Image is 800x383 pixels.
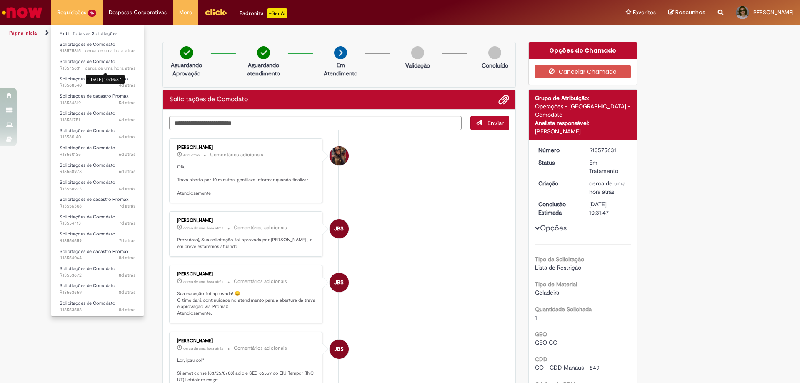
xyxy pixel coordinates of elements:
div: Opções do Chamado [529,42,637,59]
dt: Conclusão Estimada [532,200,583,217]
small: Comentários adicionais [210,151,263,158]
span: Solicitações de cadastro Promax [60,76,129,82]
div: R13575631 [589,146,628,154]
img: check-circle-green.png [180,46,193,59]
a: Página inicial [9,30,38,36]
a: Aberto R13561751 : Solicitações de Comodato [51,109,144,124]
span: 8d atrás [119,272,135,278]
span: 6d atrás [119,134,135,140]
b: Tipo da Solicitação [535,255,584,263]
b: Tipo de Material [535,280,577,288]
span: cerca de uma hora atrás [85,48,135,54]
dt: Número [532,146,583,154]
time: 22/09/2025 11:37:47 [119,238,135,244]
span: Solicitações de Comodato [60,110,115,116]
span: R13554713 [60,220,135,227]
a: Aberto R13553659 : Solicitações de Comodato [51,281,144,297]
time: 22/09/2025 16:38:28 [119,203,135,209]
time: 23/09/2025 16:10:55 [119,151,135,158]
div: Grupo de Atribuição: [535,94,631,102]
span: R13554659 [60,238,135,244]
time: 23/09/2025 13:11:00 [119,186,135,192]
span: Solicitações de Comodato [60,214,115,220]
span: Solicitações de Comodato [60,231,115,237]
span: 8d atrás [119,255,135,261]
div: [DATE] 10:31:47 [589,200,628,217]
span: Solicitações de Comodato [60,179,115,185]
span: 6d atrás [119,151,135,158]
span: GEO CO [535,339,557,346]
span: R13568540 [60,82,135,89]
time: 24/09/2025 09:29:17 [119,117,135,123]
time: 29/09/2025 10:16:36 [589,180,625,195]
p: Concluído [482,61,508,70]
a: Aberto R13575631 : Solicitações de Comodato [51,57,144,73]
p: Olá, Trava aberta por 10 minutos, gentileza informar quando finalizar Atenciosamente [177,164,316,197]
a: Exibir Todas as Solicitações [51,29,144,38]
div: Operações - [GEOGRAPHIC_DATA] - Comodato [535,102,631,119]
a: Aberto R13558973 : Solicitações de Comodato [51,178,144,193]
img: check-circle-green.png [257,46,270,59]
textarea: Digite sua mensagem aqui... [169,116,462,130]
span: Lista de Restrição [535,264,581,271]
time: 23/09/2025 13:13:37 [119,168,135,175]
span: R13564319 [60,100,135,106]
span: Solicitações de cadastro Promax [60,93,129,99]
span: 1 [535,314,537,321]
span: R13558978 [60,168,135,175]
span: R13553672 [60,272,135,279]
time: 22/09/2025 11:44:36 [119,220,135,226]
p: Prezado(a), Sua solicitação foi aprovada por [PERSON_NAME] , e em breve estaremos atuando. [177,237,316,250]
span: R13553659 [60,289,135,296]
time: 25/09/2025 18:26:34 [119,82,135,88]
span: Geladeira [535,289,559,296]
img: arrow-next.png [334,46,347,59]
div: Padroniza [240,8,287,18]
span: Solicitações de Comodato [60,162,115,168]
span: R13561751 [60,117,135,123]
img: img-circle-grey.png [411,46,424,59]
span: cerca de uma hora atrás [85,65,135,71]
span: Solicitações de cadastro Promax [60,248,129,255]
span: More [179,8,192,17]
span: Solicitações de Comodato [60,128,115,134]
button: Adicionar anexos [498,94,509,105]
p: Validação [405,61,430,70]
a: Aberto R13553588 : Solicitações de Comodato [51,299,144,314]
p: Sua exceção foi aprovada! 😊 O time dará continuidade no atendimento para a abertura da trava e ap... [177,290,316,317]
a: Aberto R13554713 : Solicitações de Comodato [51,213,144,228]
time: 29/09/2025 10:31:42 [183,279,223,284]
div: Desiree da Silva Germano [330,146,349,165]
span: Solicitações de cadastro Promax [60,196,129,203]
span: 5d atrás [119,100,135,106]
p: Em Atendimento [320,61,361,78]
button: Cancelar Chamado [535,65,631,78]
span: Solicitações de Comodato [60,41,115,48]
div: Jacqueline Batista Shiota [330,273,349,292]
time: 24/09/2025 17:10:05 [119,100,135,106]
span: R13558973 [60,186,135,193]
div: [PERSON_NAME] [177,145,316,150]
div: Em Tratamento [589,158,628,175]
span: Solicitações de Comodato [60,145,115,151]
time: 29/09/2025 10:31:37 [183,346,223,351]
img: click_logo_yellow_360x200.png [205,6,227,18]
time: 22/09/2025 08:44:02 [119,289,135,295]
dt: Status [532,158,583,167]
ul: Trilhas de página [6,25,527,41]
dt: Criação [532,179,583,188]
span: 6d atrás [119,186,135,192]
div: [PERSON_NAME] [177,338,316,343]
a: Aberto R13564319 : Solicitações de cadastro Promax [51,92,144,107]
small: Comentários adicionais [234,278,287,285]
small: Comentários adicionais [234,345,287,352]
div: 29/09/2025 10:16:36 [589,179,628,196]
span: 7d atrás [119,203,135,209]
div: [DATE] 10:16:37 [86,75,125,84]
a: Aberto R13554659 : Solicitações de Comodato [51,230,144,245]
span: R13560140 [60,134,135,140]
span: R13560135 [60,151,135,158]
span: Solicitações de Comodato [60,300,115,306]
a: Rascunhos [668,9,705,17]
span: 8d atrás [119,307,135,313]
